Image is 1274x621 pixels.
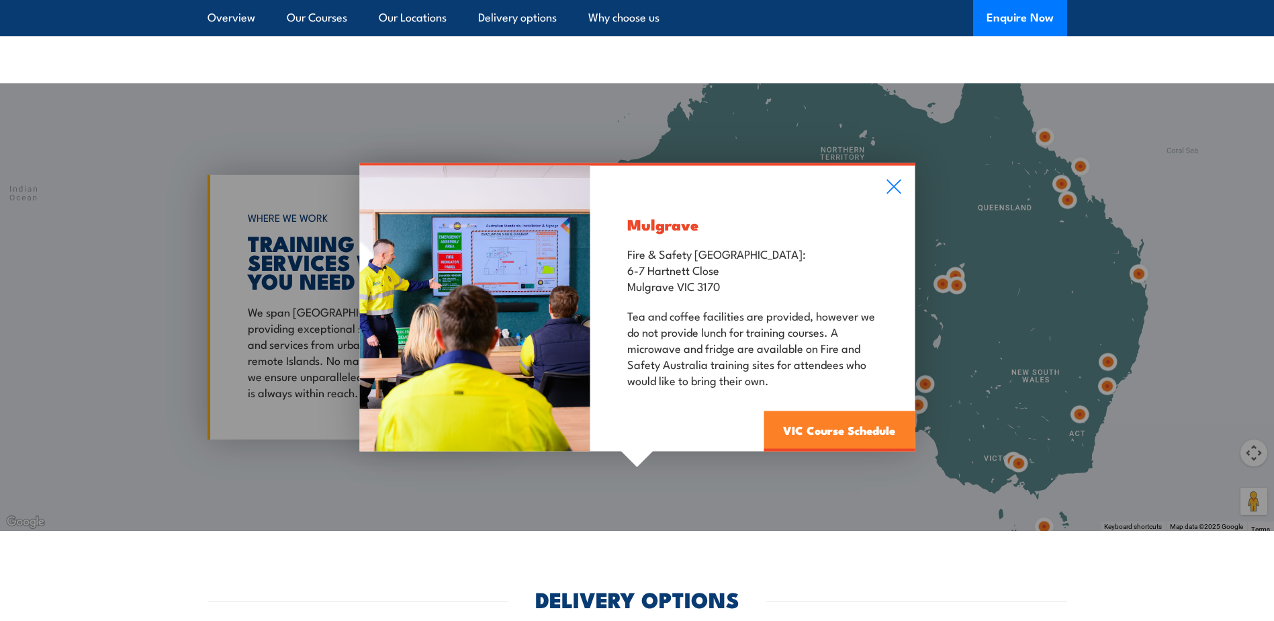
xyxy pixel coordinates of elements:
[359,166,590,452] img: Fire Safety Advisor training in a classroom with a trainer showing safety information on a tv scr...
[627,307,878,388] p: Tea and coffee facilities are provided, however we do not provide lunch for training courses. A m...
[535,589,739,608] h2: DELIVERY OPTIONS
[627,245,878,294] p: Fire & Safety [GEOGRAPHIC_DATA]: 6-7 Hartnett Close Mulgrave VIC 3170
[764,411,915,452] a: VIC Course Schedule
[627,216,878,232] h3: Mulgrave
